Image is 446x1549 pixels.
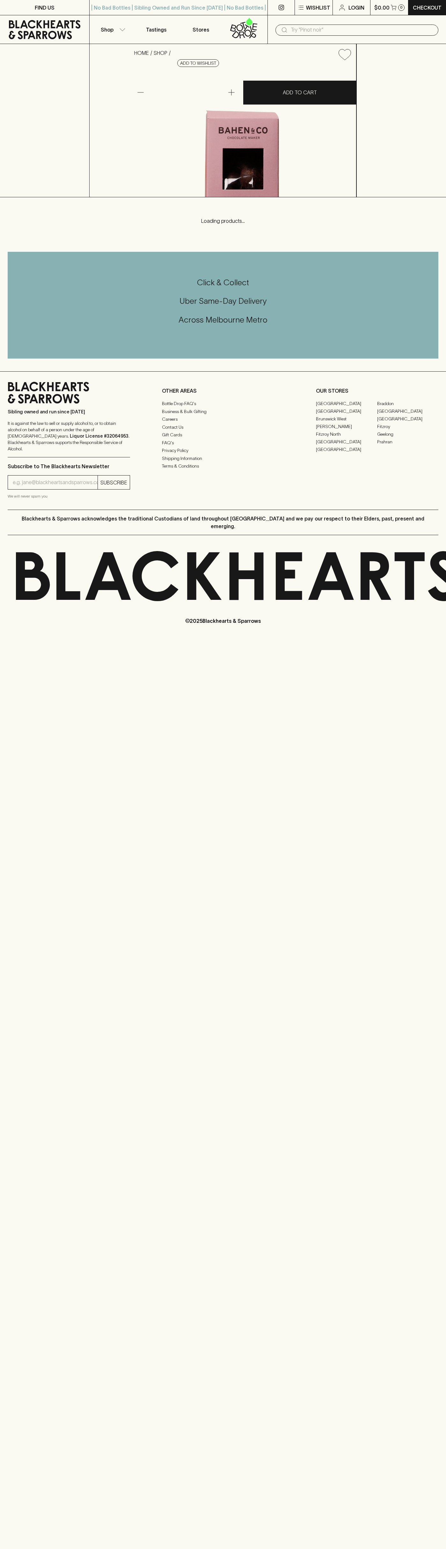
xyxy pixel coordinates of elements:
a: FAQ's [162,439,284,447]
p: We will never spam you [8,493,130,499]
p: 0 [400,6,403,9]
a: [GEOGRAPHIC_DATA] [316,446,377,453]
a: Careers [162,416,284,423]
button: Add to wishlist [336,47,354,63]
a: Contact Us [162,423,284,431]
a: Tastings [134,15,179,44]
p: Shop [101,26,113,33]
a: Bottle Drop FAQ's [162,400,284,408]
a: Fitzroy North [316,430,377,438]
a: Prahran [377,438,438,446]
button: SUBSCRIBE [98,476,130,489]
a: Terms & Conditions [162,462,284,470]
h5: Click & Collect [8,277,438,288]
div: Call to action block [8,252,438,359]
a: [PERSON_NAME] [316,423,377,430]
p: Sibling owned and run since [DATE] [8,409,130,415]
p: Stores [193,26,209,33]
button: ADD TO CART [243,81,356,105]
a: [GEOGRAPHIC_DATA] [316,438,377,446]
p: $0.00 [374,4,390,11]
strong: Liquor License #32064953 [70,433,128,439]
a: Business & Bulk Gifting [162,408,284,415]
a: Privacy Policy [162,447,284,455]
p: Loading products... [6,217,440,225]
p: FIND US [35,4,55,11]
a: [GEOGRAPHIC_DATA] [377,415,438,423]
p: SUBSCRIBE [100,479,127,486]
a: Brunswick West [316,415,377,423]
p: ADD TO CART [283,89,317,96]
a: [GEOGRAPHIC_DATA] [316,400,377,407]
button: Shop [90,15,134,44]
a: Shipping Information [162,455,284,462]
p: Login [348,4,364,11]
p: Wishlist [306,4,330,11]
p: OUR STORES [316,387,438,395]
input: Try "Pinot noir" [291,25,433,35]
a: SHOP [154,50,167,56]
p: Subscribe to The Blackhearts Newsletter [8,462,130,470]
a: Fitzroy [377,423,438,430]
a: [GEOGRAPHIC_DATA] [316,407,377,415]
a: HOME [134,50,149,56]
h5: Across Melbourne Metro [8,315,438,325]
p: Tastings [146,26,166,33]
a: [GEOGRAPHIC_DATA] [377,407,438,415]
a: Stores [179,15,223,44]
a: Gift Cards [162,431,284,439]
a: Braddon [377,400,438,407]
img: 77704.png [129,65,356,197]
p: OTHER AREAS [162,387,284,395]
a: Geelong [377,430,438,438]
p: Checkout [413,4,442,11]
p: It is against the law to sell or supply alcohol to, or to obtain alcohol on behalf of a person un... [8,420,130,452]
input: e.g. jane@blackheartsandsparrows.com.au [13,477,98,488]
p: Blackhearts & Sparrows acknowledges the traditional Custodians of land throughout [GEOGRAPHIC_DAT... [12,515,434,530]
h5: Uber Same-Day Delivery [8,296,438,306]
button: Add to wishlist [177,59,219,67]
